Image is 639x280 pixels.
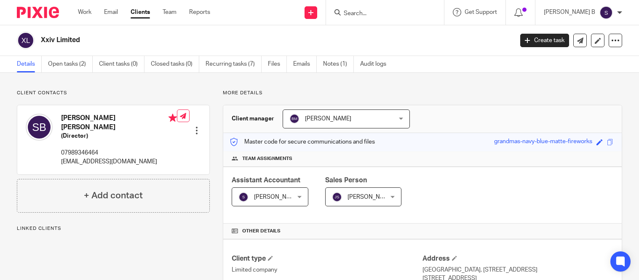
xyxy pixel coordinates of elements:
img: svg%3E [238,192,249,202]
p: Limited company [232,266,422,274]
img: svg%3E [17,32,35,49]
a: Files [268,56,287,72]
p: Master code for secure communications and files [230,138,375,146]
a: Notes (1) [323,56,354,72]
a: Reports [189,8,210,16]
img: svg%3E [26,114,53,141]
span: [PERSON_NAME] B [254,194,305,200]
div: grandmas-navy-blue-matte-fireworks [494,137,592,147]
img: svg%3E [599,6,613,19]
h4: Address [422,254,613,263]
img: svg%3E [332,192,342,202]
a: Audit logs [360,56,393,72]
h3: Client manager [232,115,274,123]
input: Search [343,10,419,18]
span: Get Support [465,9,497,15]
img: Pixie [17,7,59,18]
a: Clients [131,8,150,16]
a: Work [78,8,91,16]
h2: Xxiv Limited [41,36,414,45]
p: Client contacts [17,90,210,96]
p: [PERSON_NAME] B [544,8,595,16]
p: [EMAIL_ADDRESS][DOMAIN_NAME] [61,157,177,166]
img: svg%3E [289,114,299,124]
span: Sales Person [325,177,367,184]
i: Primary [168,114,177,122]
a: Emails [293,56,317,72]
span: [PERSON_NAME] [348,194,394,200]
h4: [PERSON_NAME] [PERSON_NAME] [61,114,177,132]
h4: + Add contact [84,189,143,202]
span: Team assignments [242,155,292,162]
h4: Client type [232,254,422,263]
a: Recurring tasks (7) [206,56,262,72]
p: [GEOGRAPHIC_DATA], [STREET_ADDRESS] [422,266,613,274]
a: Open tasks (2) [48,56,93,72]
a: Email [104,8,118,16]
a: Team [163,8,176,16]
span: Assistant Accountant [232,177,300,184]
h5: (Director) [61,132,177,140]
a: Create task [520,34,569,47]
a: Details [17,56,42,72]
span: [PERSON_NAME] [305,116,351,122]
a: Client tasks (0) [99,56,144,72]
span: Other details [242,228,281,235]
p: 07989346464 [61,149,177,157]
a: Closed tasks (0) [151,56,199,72]
p: Linked clients [17,225,210,232]
p: More details [223,90,622,96]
